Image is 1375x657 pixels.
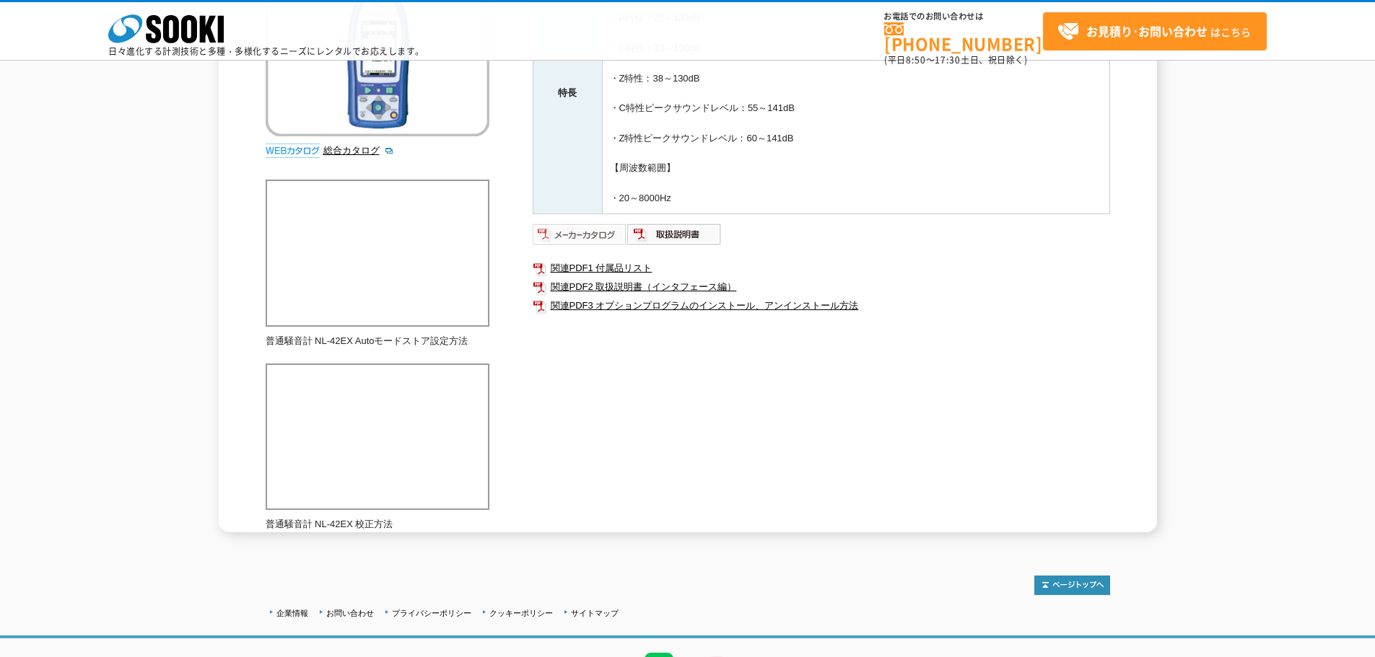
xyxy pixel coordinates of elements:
[266,144,320,158] img: webカタログ
[1086,22,1208,40] strong: お見積り･お問い合わせ
[323,145,394,156] a: 総合カタログ
[571,609,619,617] a: サイトマップ
[1057,21,1251,43] span: はこちら
[906,53,926,66] span: 8:50
[392,609,471,617] a: プライバシーポリシー
[276,609,308,617] a: 企業情報
[1043,12,1267,50] a: お見積り･お問い合わせはこちら
[533,259,1110,278] a: 関連PDF1 付属品リスト
[935,53,961,66] span: 17:30
[533,232,627,243] a: メーカーカタログ
[489,609,553,617] a: クッキーポリシー
[533,296,1110,315] a: 関連PDF3 オプションプログラムのインストール、アンインストール方法
[326,609,374,617] a: お問い合わせ
[533,223,627,246] img: メーカーカタログ
[533,278,1110,296] a: 関連PDF2 取扱説明書（インタフェース編）
[627,232,722,243] a: 取扱説明書
[627,223,722,246] img: 取扱説明書
[884,22,1043,52] a: [PHONE_NUMBER]
[108,47,424,56] p: 日々進化する計測技術と多種・多様化するニーズにレンタルでお応えします。
[1034,576,1110,595] img: トップページへ
[266,334,489,349] p: 普通騒音計 NL-42EX Autoモードストア設定方法
[266,517,489,532] p: 普通騒音計 NL-42EX 校正方法
[884,53,1027,66] span: (平日 ～ 土日、祝日除く)
[884,12,1043,21] span: お電話でのお問い合わせは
